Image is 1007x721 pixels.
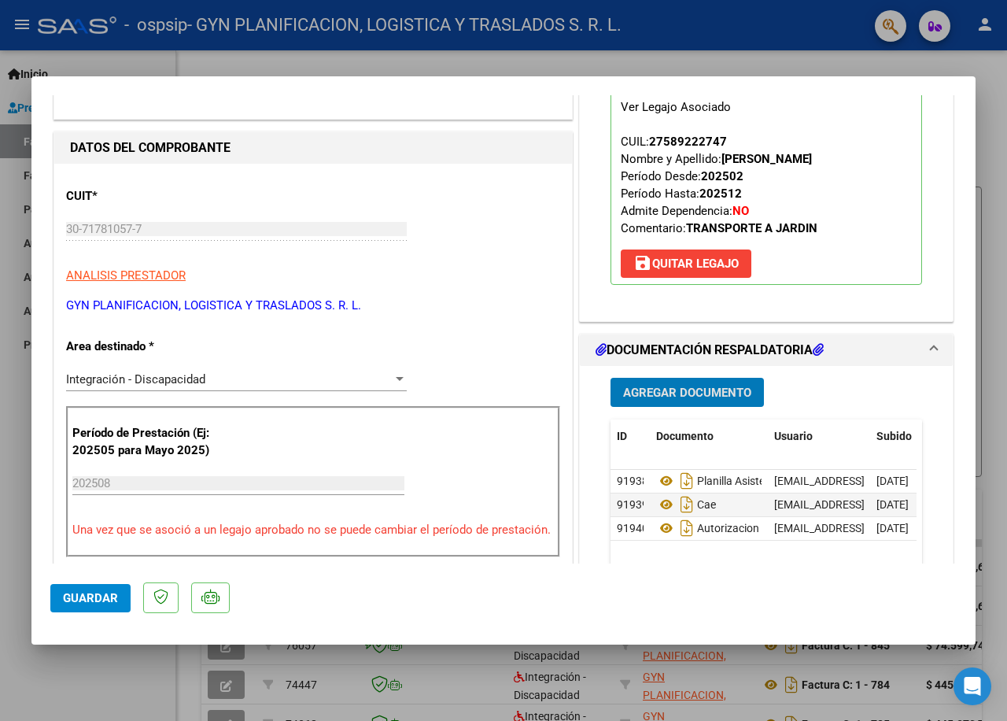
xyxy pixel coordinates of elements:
strong: 202508 [681,83,723,97]
span: Cae [656,498,716,511]
span: Planilla Asistencia [656,475,785,487]
datatable-header-cell: Subido [870,420,949,453]
h1: DOCUMENTACIÓN RESPALDATORIA [596,341,824,360]
div: PREAPROBACIÓN PARA INTEGRACION [580,35,953,321]
mat-expansion-panel-header: DOCUMENTACIÓN RESPALDATORIA [580,335,953,366]
strong: NO [732,204,749,218]
button: Agregar Documento [610,378,764,407]
span: [DATE] [876,475,909,487]
i: Descargar documento [677,492,697,517]
button: Guardar [50,584,131,612]
datatable-header-cell: Documento [650,420,768,453]
div: Ver Legajo Asociado [621,98,731,116]
p: GYN PLANIFICACION, LOGISTICA Y TRASLADOS S. R. L. [66,297,560,315]
button: Quitar Legajo [621,250,751,278]
span: Comentario: [621,221,817,235]
span: Integración - Discapacidad [66,372,205,386]
datatable-header-cell: Usuario [768,420,870,453]
span: Documento [656,430,714,442]
strong: [PERSON_NAME] [721,152,812,166]
i: Descargar documento [677,468,697,494]
span: CUIL: Nombre y Apellido: Período Desde: Período Hasta: Admite Dependencia: [621,135,817,235]
div: 27589222747 [649,133,727,150]
strong: TRANSPORTE A JARDIN [686,221,817,235]
datatable-header-cell: ID [610,420,650,453]
span: Subido [876,430,912,442]
mat-icon: save [633,253,652,272]
span: [DATE] [876,498,909,511]
span: [DATE] [876,522,909,534]
div: DOCUMENTACIÓN RESPALDATORIA [580,366,953,693]
p: Legajo preaprobado para Período de Prestación: [610,58,922,285]
strong: 202502 [701,169,743,183]
span: 91938 [617,475,648,487]
span: Guardar [63,591,118,605]
p: Período de Prestación (Ej: 202505 para Mayo 2025) [72,424,217,460]
p: Una vez que se asoció a un legajo aprobado no se puede cambiar el período de prestación. [72,521,554,539]
span: Autorizacion [656,522,759,534]
span: Quitar Legajo [633,257,739,271]
i: Descargar documento [677,516,697,541]
span: ID [617,430,627,442]
span: ANALISIS PRESTADOR [66,268,186,283]
span: Agregar Documento [623,386,751,400]
p: Area destinado * [66,338,214,356]
strong: DATOS DEL COMPROBANTE [70,140,231,155]
strong: 202512 [699,187,742,201]
span: Usuario [774,430,813,442]
div: Open Intercom Messenger [954,667,991,705]
p: CUIT [66,187,214,205]
span: 91939 [617,498,648,511]
span: 91940 [617,522,648,534]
